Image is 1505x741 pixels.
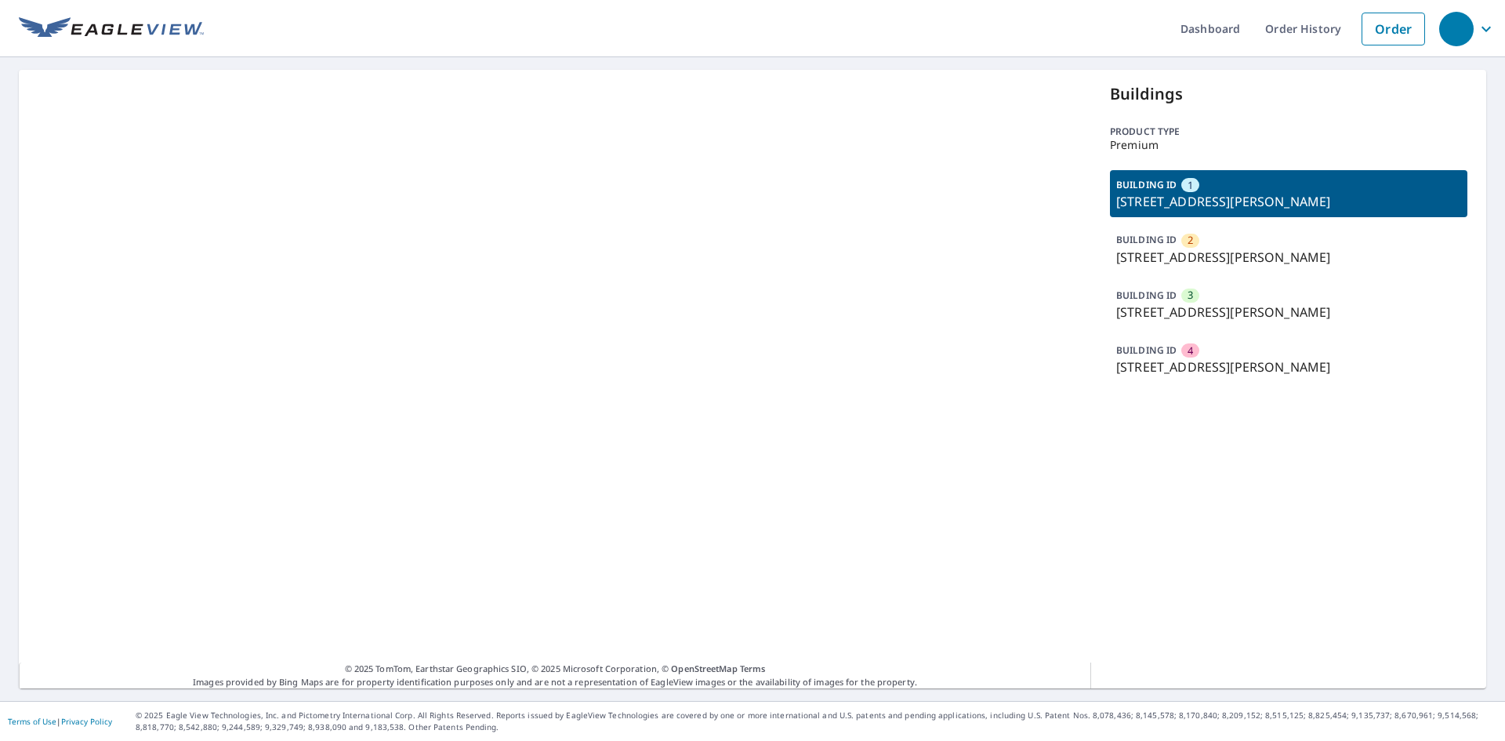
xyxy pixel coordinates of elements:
[1188,178,1193,193] span: 1
[1116,289,1177,302] p: BUILDING ID
[136,710,1497,733] p: © 2025 Eagle View Technologies, Inc. and Pictometry International Corp. All Rights Reserved. Repo...
[1110,82,1467,106] p: Buildings
[1110,139,1467,151] p: Premium
[61,716,112,727] a: Privacy Policy
[8,717,112,726] p: |
[1116,192,1461,211] p: [STREET_ADDRESS][PERSON_NAME]
[1116,343,1177,357] p: BUILDING ID
[19,663,1091,688] p: Images provided by Bing Maps are for property identification purposes only and are not a represen...
[1188,288,1193,303] span: 3
[1362,13,1425,45] a: Order
[1116,178,1177,191] p: BUILDING ID
[1116,248,1461,267] p: [STREET_ADDRESS][PERSON_NAME]
[1116,303,1461,321] p: [STREET_ADDRESS][PERSON_NAME]
[19,17,204,41] img: EV Logo
[8,716,56,727] a: Terms of Use
[740,663,766,674] a: Terms
[671,663,737,674] a: OpenStreetMap
[345,663,766,676] span: © 2025 TomTom, Earthstar Geographics SIO, © 2025 Microsoft Corporation, ©
[1110,125,1467,139] p: Product type
[1116,358,1461,376] p: [STREET_ADDRESS][PERSON_NAME]
[1188,233,1193,248] span: 2
[1188,343,1193,358] span: 4
[1116,233,1177,246] p: BUILDING ID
